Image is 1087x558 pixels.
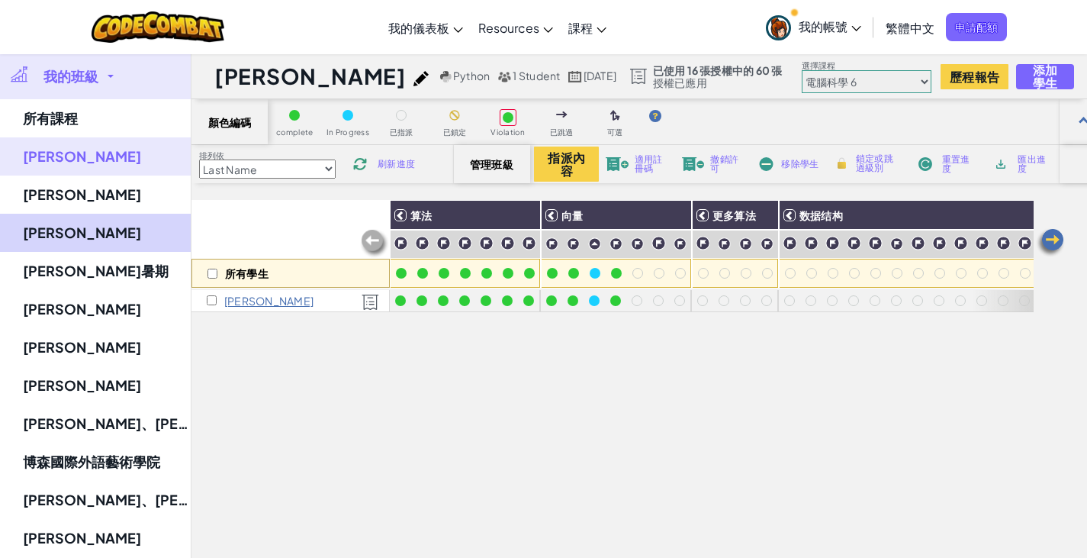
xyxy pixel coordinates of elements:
span: Python [453,69,490,82]
span: 添加學生 [1029,63,1060,89]
img: CodeCombat logo [92,11,225,43]
img: IconChallengeLevel.svg [567,237,580,250]
span: 已跳過 [550,128,574,137]
span: 我的帳號 [799,18,861,34]
span: 撤銷許可 [710,155,744,173]
img: IconLicenseRevoke.svg [682,157,705,171]
span: 1 Student [513,69,560,82]
span: 繁體中文 [886,20,934,36]
img: MultipleUsers.png [497,71,511,82]
span: Violation [490,128,525,137]
span: 可選 [607,128,622,137]
span: 已鎖定 [443,128,467,137]
span: complete [276,128,314,137]
img: IconChallengeLevel.svg [975,236,989,250]
label: 選擇課程 [802,60,931,72]
img: IconChallengeLevel.svg [890,237,903,250]
label: 排列依 [199,150,336,162]
img: IconLicenseApply.svg [606,157,629,171]
img: IconChallengeLevel.svg [847,236,861,250]
img: calendar.svg [568,71,582,82]
img: IconOptionalLevel.svg [610,110,620,122]
button: 指派內容 [534,147,599,182]
img: IconChallengeLevel.svg [739,237,752,250]
img: avatar [766,15,791,40]
span: 匯出進度 [1018,155,1053,173]
span: 我的儀表板 [388,20,449,36]
span: [DATE] [584,69,616,82]
img: iconPencil.svg [413,71,429,86]
a: Resources [471,7,561,48]
img: Arrow_Left.png [1035,227,1066,258]
p: Will Lai [224,295,314,307]
span: 課程 [568,20,593,36]
img: IconChallengeLevel.svg [500,236,515,250]
img: IconChallengeLevel.svg [996,236,1011,250]
span: 我的班級 [43,69,98,83]
img: IconRemoveStudents.svg [757,157,775,171]
img: Arrow_Left_Inactive.png [359,228,390,259]
span: 適用註冊碼 [635,155,668,173]
img: IconChallengeLevel.svg [804,236,818,250]
span: 已指派 [390,128,413,137]
img: IconReload.svg [349,157,371,171]
img: IconChallengeLevel.svg [415,236,429,250]
img: IconReset.svg [915,157,936,171]
button: 歷程報告 [941,64,1008,89]
span: 已使用 16 張授權中的 60 張 [653,64,783,76]
span: 授權已應用 [653,76,783,89]
img: IconChallengeLevel.svg [651,236,666,250]
img: IconHint.svg [649,110,661,122]
img: python.png [440,71,452,82]
a: 申請配額 [946,13,1007,41]
img: IconChallengeLevel.svg [761,237,773,250]
span: 鎖定或跳過級別 [856,154,901,173]
img: IconChallengeLevel.svg [458,236,472,250]
img: IconChallengeLevel.svg [674,237,687,250]
span: 顏色編碼 [208,116,252,128]
img: IconChallengeLevel.svg [609,237,622,250]
img: IconChallengeLevel.svg [631,237,644,250]
img: IconSkippedLevel.svg [556,111,568,118]
img: IconChallengeLevel.svg [868,236,883,250]
span: 向量 [561,208,583,222]
a: 課程 [561,7,614,48]
span: Resources [478,20,539,36]
img: IconChallengeLevel.svg [718,237,731,250]
span: In Progress [326,128,369,137]
h1: [PERSON_NAME] [214,62,406,91]
img: IconChallengeLevel.svg [696,236,710,250]
img: IconChallengeLevel.svg [545,237,558,250]
img: IconChallengeLevel.svg [479,236,494,250]
a: 繁體中文 [878,7,942,48]
span: 移除學生 [781,160,818,169]
img: IconChallengeLevel.svg [783,236,797,250]
a: 我的儀表板 [381,7,471,48]
img: IconArchive.svg [990,157,1011,171]
img: IconChallengeLevel.svg [436,236,451,250]
span: 更多算法 [712,208,756,222]
span: 刷新進度 [378,160,415,169]
span: 算法 [410,208,432,222]
span: 管理班級 [470,158,515,170]
img: IconChallengeLevel.svg [394,236,408,250]
img: IconChallengeLevel.svg [911,236,925,250]
img: Licensed [362,294,379,311]
p: 所有學生 [225,267,269,279]
img: IconChallengeLevel.svg [522,236,536,250]
span: 数据结构 [799,208,843,222]
a: 我的帳號 [758,3,869,51]
span: 重置進度 [942,155,977,173]
img: IconPracticeLevel.svg [588,237,601,250]
img: IconChallengeLevel.svg [954,236,968,250]
button: 添加學生 [1016,64,1073,89]
img: IconChallengeLevel.svg [825,236,840,250]
img: IconChallengeLevel.svg [932,236,947,250]
img: IconLock.svg [834,156,850,170]
img: IconChallengeLevel.svg [1018,236,1032,250]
